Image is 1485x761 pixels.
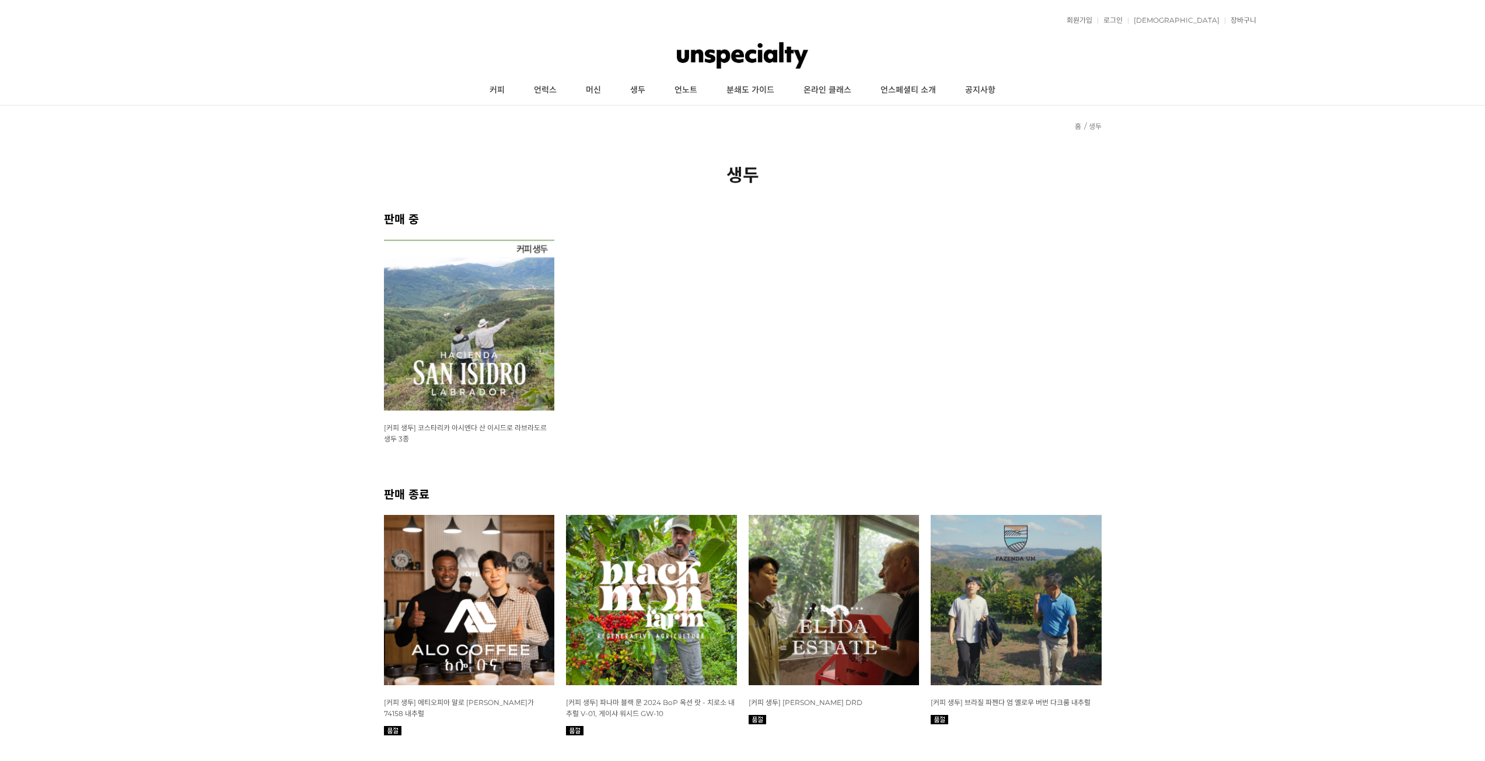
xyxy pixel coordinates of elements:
[1075,122,1081,131] a: 홈
[866,76,951,105] a: 언스페셜티 소개
[475,76,519,105] a: 커피
[749,515,920,686] img: 파나마 라마스투스 엘리다 토레 게이샤 워시드 DRD
[384,161,1102,187] h2: 생두
[384,726,401,735] img: 품절
[566,726,583,735] img: 품절
[384,240,555,411] img: 코스타리카 아시엔다 산 이시드로 라브라도르
[931,697,1091,707] a: [커피 생두] 브라질 파젠다 엄 옐로우 버번 다크룸 내추럴
[712,76,789,105] a: 분쇄도 가이드
[384,423,547,443] a: [커피 생두] 코스타리카 아시엔다 산 이시드로 라브라도르 생두 3종
[566,515,737,686] img: 파나마 블랙문 BoP 옥션 랏(V-01, GW-10)
[931,515,1102,686] img: 파나마 파젠다 엄 옐로우 버번 다크 룸 내추럴
[519,76,571,105] a: 언럭스
[384,485,1102,502] h2: 판매 종료
[677,38,808,73] img: 언스페셜티 몰
[660,76,712,105] a: 언노트
[616,76,660,105] a: 생두
[566,697,735,718] a: [커피 생두] 파나마 블랙 문 2024 BoP 옥션 랏 - 치로소 내추럴 V-01, 게이샤 워시드 GW-10
[384,210,1102,227] h2: 판매 중
[749,697,862,707] a: [커피 생두] [PERSON_NAME] DRD
[1128,17,1220,24] a: [DEMOGRAPHIC_DATA]
[571,76,616,105] a: 머신
[1061,17,1092,24] a: 회원가입
[789,76,866,105] a: 온라인 클래스
[384,515,555,686] img: 에티오피아 알로 타미루 미리가 내추럴
[384,423,547,443] span: [커피 생두] 코스타리카 아시엔다 산 이시드로 라브라도르 생두 3종
[1098,17,1123,24] a: 로그인
[931,715,948,724] img: 품절
[951,76,1010,105] a: 공지사항
[1225,17,1256,24] a: 장바구니
[749,715,766,724] img: 품절
[1089,122,1102,131] a: 생두
[384,697,534,718] a: [커피 생두] 에티오피아 알로 [PERSON_NAME]가 74158 내추럴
